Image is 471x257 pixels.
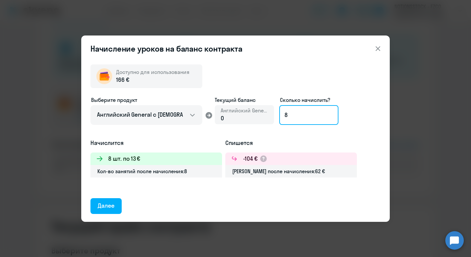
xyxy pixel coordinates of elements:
h5: Спишется [225,139,357,147]
h3: -104 € [243,154,258,163]
h3: 8 шт. по 13 € [108,154,140,163]
span: Выберите продукт [91,97,137,103]
img: wallet-circle.png [96,68,112,84]
span: Английский General [221,107,268,114]
h5: Начислится [90,139,222,147]
div: Далее [98,201,114,210]
button: Далее [90,198,122,214]
span: Сколько начислить? [280,97,330,103]
div: Кол-во занятий после начисления: 8 [90,165,222,177]
span: Доступно для использования [116,69,189,75]
span: Текущий баланс [215,96,274,104]
header: Начисление уроков на баланс контракта [81,43,390,54]
span: 166 € [116,76,129,84]
span: 0 [221,114,224,122]
div: [PERSON_NAME] после начисления: 62 € [225,165,357,177]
